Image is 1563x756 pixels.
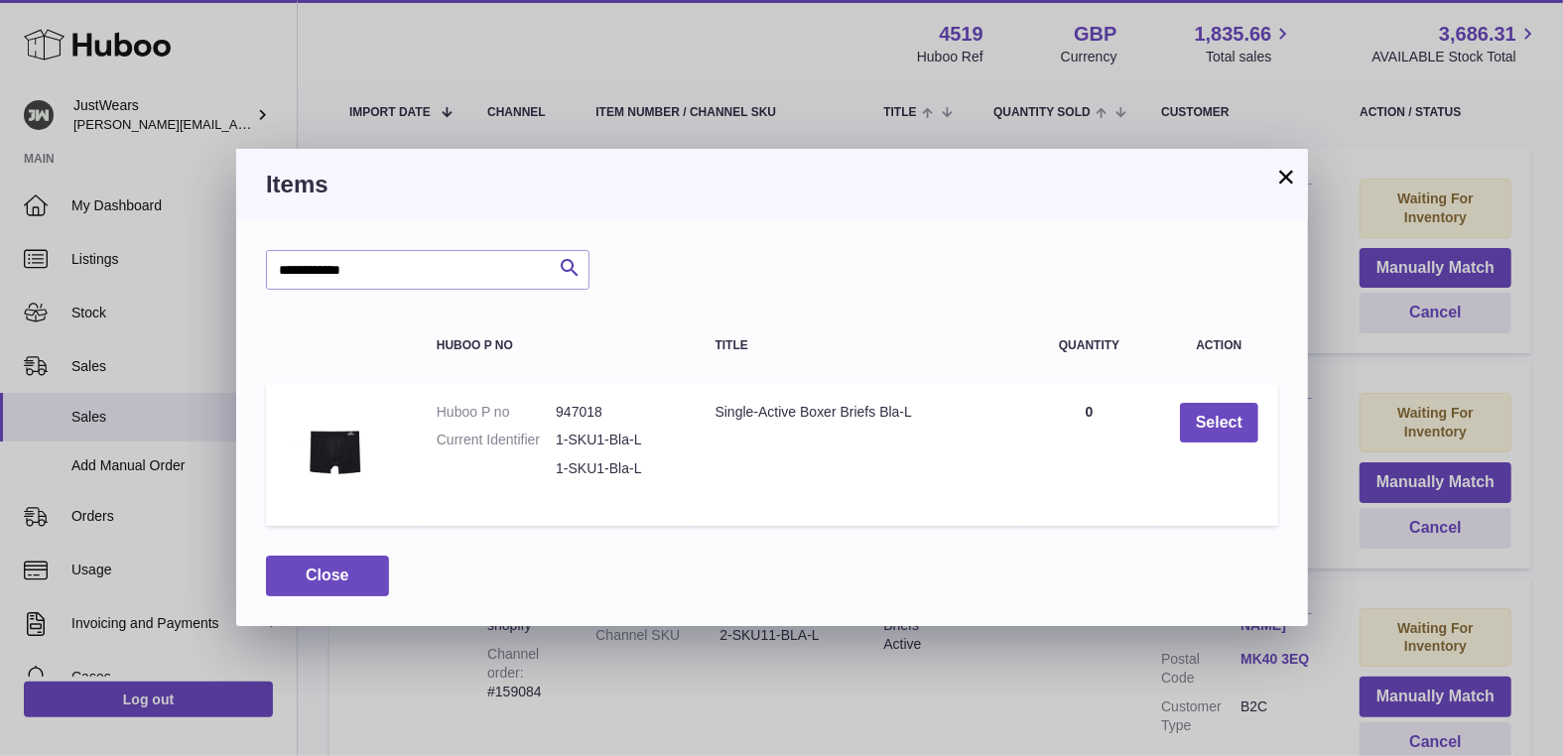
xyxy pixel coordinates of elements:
[556,403,675,422] dd: 947018
[1018,383,1160,527] td: 0
[266,169,1278,200] h3: Items
[437,431,556,449] dt: Current Identifier
[556,459,675,478] dd: 1-SKU1-Bla-L
[1160,319,1278,372] th: Action
[437,403,556,422] dt: Huboo P no
[266,556,389,596] button: Close
[696,319,1019,372] th: Title
[306,567,349,583] span: Close
[1180,403,1258,443] button: Select
[1018,319,1160,372] th: Quantity
[417,319,696,372] th: Huboo P no
[716,403,999,422] div: Single-Active Boxer Briefs Bla-L
[1274,165,1298,189] button: ×
[286,403,385,502] img: Single-Active Boxer Briefs Bla-L
[556,431,675,449] dd: 1-SKU1-Bla-L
